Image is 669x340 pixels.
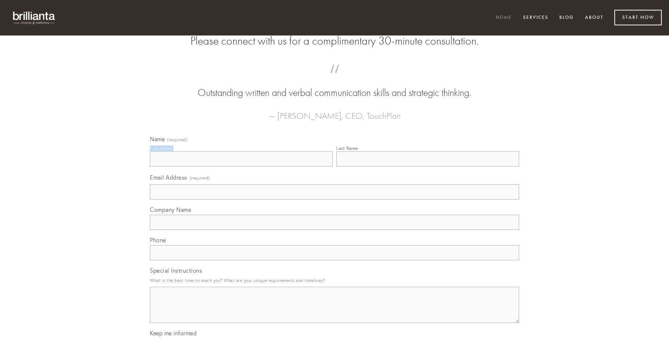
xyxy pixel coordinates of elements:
[7,7,62,28] img: brillianta - research, strategy, marketing
[150,236,166,244] span: Phone
[555,12,578,24] a: Blog
[150,146,172,151] div: First Name
[161,72,508,100] blockquote: Outstanding written and verbal communication skills and strategic thinking.
[161,100,508,123] figcaption: — [PERSON_NAME], CEO, TouchPlan
[580,12,608,24] a: About
[190,173,210,183] span: (required)
[336,146,358,151] div: Last Name
[150,267,202,274] span: Special Instructions
[150,135,165,143] span: Name
[150,34,519,48] h2: Please connect with us for a complimentary 30-minute consultation.
[150,276,519,285] p: What is the best time to reach you? What are your unique requirements and timelines?
[614,10,662,25] a: Start Now
[150,174,187,181] span: Email Address
[491,12,517,24] a: Home
[161,72,508,86] span: “
[167,138,188,142] span: (required)
[150,206,191,213] span: Company Name
[150,329,197,337] span: Keep me informed
[518,12,553,24] a: Services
